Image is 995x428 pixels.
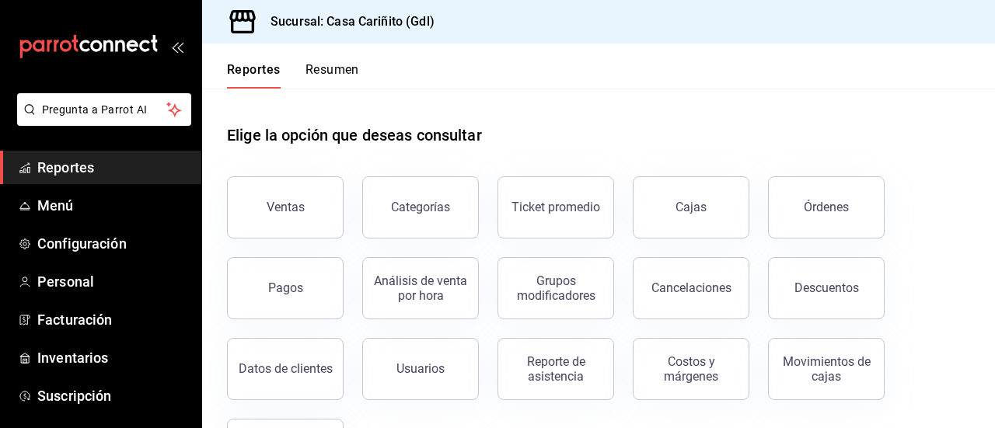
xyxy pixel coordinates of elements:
[171,40,183,53] button: open_drawer_menu
[768,176,885,238] button: Órdenes
[391,200,450,214] div: Categorías
[651,280,731,295] div: Cancelaciones
[239,361,333,376] div: Datos de clientes
[227,176,344,238] button: Ventas
[362,176,479,238] button: Categorías
[227,62,281,89] button: Reportes
[11,113,191,129] a: Pregunta a Parrot AI
[268,280,303,295] div: Pagos
[511,200,600,214] div: Ticket promedio
[17,93,191,126] button: Pregunta a Parrot AI
[633,257,749,319] button: Cancelaciones
[497,338,614,400] button: Reporte de asistencia
[362,257,479,319] button: Análisis de venta por hora
[305,62,359,89] button: Resumen
[258,12,435,31] h3: Sucursal: Casa Cariñito (Gdl)
[497,176,614,238] button: Ticket promedio
[497,257,614,319] button: Grupos modificadores
[37,309,189,330] span: Facturación
[42,102,167,118] span: Pregunta a Parrot AI
[267,200,305,214] div: Ventas
[37,347,189,368] span: Inventarios
[768,257,885,319] button: Descuentos
[643,354,739,384] div: Costos y márgenes
[794,280,859,295] div: Descuentos
[508,273,604,303] div: Grupos modificadores
[778,354,875,384] div: Movimientos de cajas
[633,176,749,238] a: Cajas
[227,62,359,89] div: navigation tabs
[227,338,344,400] button: Datos de clientes
[768,338,885,400] button: Movimientos de cajas
[37,195,189,216] span: Menú
[362,338,479,400] button: Usuarios
[396,361,445,376] div: Usuarios
[227,257,344,319] button: Pagos
[676,198,707,217] div: Cajas
[37,385,189,406] span: Suscripción
[372,273,469,303] div: Análisis de venta por hora
[227,124,482,147] h1: Elige la opción que deseas consultar
[804,200,849,214] div: Órdenes
[633,338,749,400] button: Costos y márgenes
[37,233,189,254] span: Configuración
[37,271,189,292] span: Personal
[508,354,604,384] div: Reporte de asistencia
[37,157,189,178] span: Reportes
